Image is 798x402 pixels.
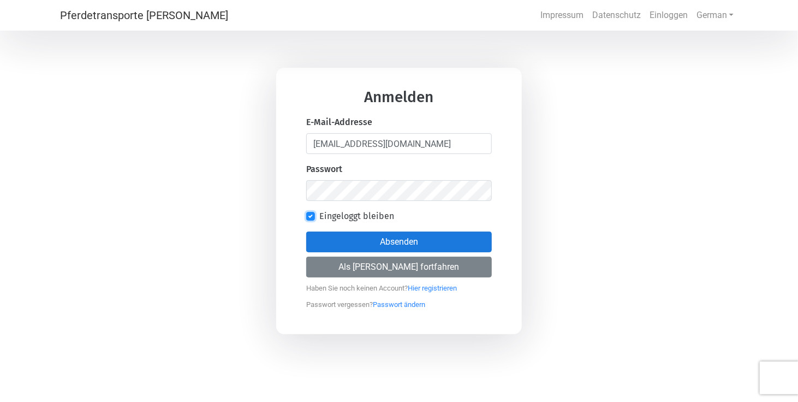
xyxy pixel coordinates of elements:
[60,4,228,26] a: Pferdetransporte [PERSON_NAME]
[306,90,492,116] h3: Anmelden
[373,295,425,309] a: Passwort ändern
[306,257,492,277] button: Als [PERSON_NAME] fortfahren
[306,277,492,294] p: Haben Sie noch keinen Account ?
[692,4,738,26] a: German
[306,294,492,310] p: Passwort vergessen ?
[588,4,645,26] a: Datenschutz
[306,163,342,176] label: Passwort
[645,4,692,26] a: Einloggen
[536,4,588,26] a: Impressum
[408,279,457,292] a: Hier registrieren
[306,133,492,154] input: Email eingeben
[306,232,492,252] button: Absenden
[319,210,394,223] label: Eingeloggt bleiben
[306,116,372,129] label: E-Mail-Addresse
